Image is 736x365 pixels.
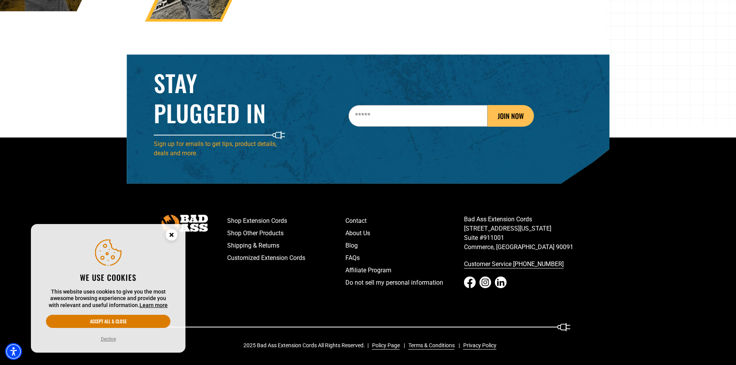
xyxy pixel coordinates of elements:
a: This website uses cookies to give you the most awesome browsing experience and provide you with r... [139,302,168,308]
a: FAQs [345,252,464,264]
a: Contact [345,215,464,227]
button: JOIN NOW [488,105,534,127]
a: Customized Extension Cords [227,252,346,264]
a: Shop Other Products [227,227,346,239]
div: Accessibility Menu [5,343,22,360]
a: LinkedIn - open in a new tab [495,277,507,288]
div: 2025 Bad Ass Extension Cords All Rights Reserved. [243,341,502,350]
h2: We use cookies [46,272,170,282]
img: Bad Ass Extension Cords [161,215,208,232]
a: Blog [345,239,464,252]
a: Facebook - open in a new tab [464,277,476,288]
button: Accept all & close [46,315,170,328]
a: Affiliate Program [345,264,464,277]
p: Sign up for emails to get tips, product details, deals and more. [154,139,289,158]
a: Do not sell my personal information [345,277,464,289]
a: Shop Extension Cords [227,215,346,227]
button: Decline [99,335,118,343]
a: Policy Page [369,341,400,350]
a: call 833-674-1699 [464,258,583,270]
p: This website uses cookies to give you the most awesome browsing experience and provide you with r... [46,289,170,309]
a: Terms & Conditions [405,341,455,350]
button: Close this option [158,224,185,248]
aside: Cookie Consent [31,224,185,353]
h2: Stay Plugged In [154,68,289,128]
a: Shipping & Returns [227,239,346,252]
p: Bad Ass Extension Cords [STREET_ADDRESS][US_STATE] Suite #911001 Commerce, [GEOGRAPHIC_DATA] 90091 [464,215,583,252]
a: Instagram - open in a new tab [479,277,491,288]
input: Email [348,105,488,127]
a: About Us [345,227,464,239]
a: Privacy Policy [460,341,496,350]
